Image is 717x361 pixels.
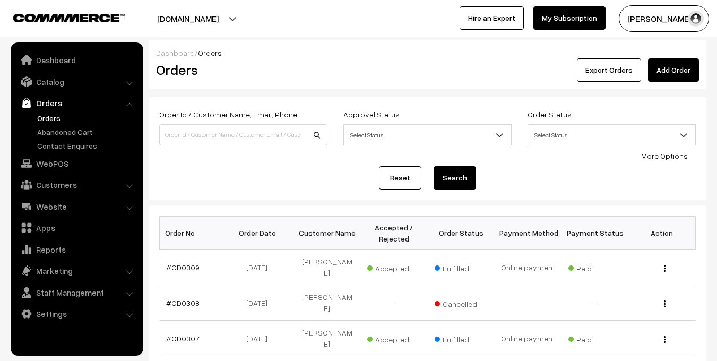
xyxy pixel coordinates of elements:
a: Hire an Expert [460,6,524,30]
td: [PERSON_NAME] [293,285,360,321]
img: Menu [664,336,666,343]
a: Website [13,197,140,216]
span: Accepted [367,260,420,274]
th: Order Date [227,217,293,250]
a: Orders [13,93,140,113]
td: [DATE] [227,250,293,285]
th: Order Status [428,217,495,250]
th: Customer Name [293,217,360,250]
a: Settings [13,304,140,323]
label: Order Status [528,109,572,120]
h2: Orders [156,62,326,78]
a: Dashboard [156,48,195,57]
input: Order Id / Customer Name / Customer Email / Customer Phone [159,124,327,145]
a: Customers [13,175,140,194]
th: Payment Status [561,217,628,250]
a: WebPOS [13,154,140,173]
a: Contact Enquires [34,140,140,151]
span: Select Status [343,124,512,145]
button: Export Orders [577,58,641,82]
a: #OD0309 [166,263,200,272]
img: Menu [664,265,666,272]
td: Online payment [495,321,561,356]
a: Abandoned Cart [34,126,140,137]
label: Order Id / Customer Name, Email, Phone [159,109,297,120]
a: Apps [13,218,140,237]
img: COMMMERCE [13,14,125,22]
td: [DATE] [227,285,293,321]
span: Paid [568,331,621,345]
a: Reports [13,240,140,259]
img: user [688,11,704,27]
a: COMMMERCE [13,11,106,23]
a: Orders [34,113,140,124]
button: [PERSON_NAME] [619,5,709,32]
div: / [156,47,699,58]
img: Menu [664,300,666,307]
th: Accepted / Rejected [360,217,427,250]
span: Fulfilled [435,260,488,274]
a: Dashboard [13,50,140,70]
span: Paid [568,260,621,274]
td: - [561,285,628,321]
button: Search [434,166,476,190]
a: Catalog [13,72,140,91]
a: Marketing [13,261,140,280]
a: My Subscription [533,6,606,30]
td: [DATE] [227,321,293,356]
span: Cancelled [435,296,488,310]
span: Select Status [528,126,695,144]
a: More Options [641,151,688,160]
td: [PERSON_NAME] [293,250,360,285]
td: Online payment [495,250,561,285]
span: Accepted [367,331,420,345]
th: Payment Method [495,217,561,250]
a: Staff Management [13,283,140,302]
button: [DOMAIN_NAME] [120,5,256,32]
a: Add Order [648,58,699,82]
a: Reset [379,166,421,190]
th: Action [628,217,695,250]
a: #OD0307 [166,334,200,343]
th: Order No [160,217,227,250]
span: Select Status [344,126,511,144]
td: - [360,285,427,321]
td: [PERSON_NAME] [293,321,360,356]
a: #OD0308 [166,298,200,307]
span: Fulfilled [435,331,488,345]
label: Approval Status [343,109,400,120]
span: Select Status [528,124,696,145]
span: Orders [198,48,222,57]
